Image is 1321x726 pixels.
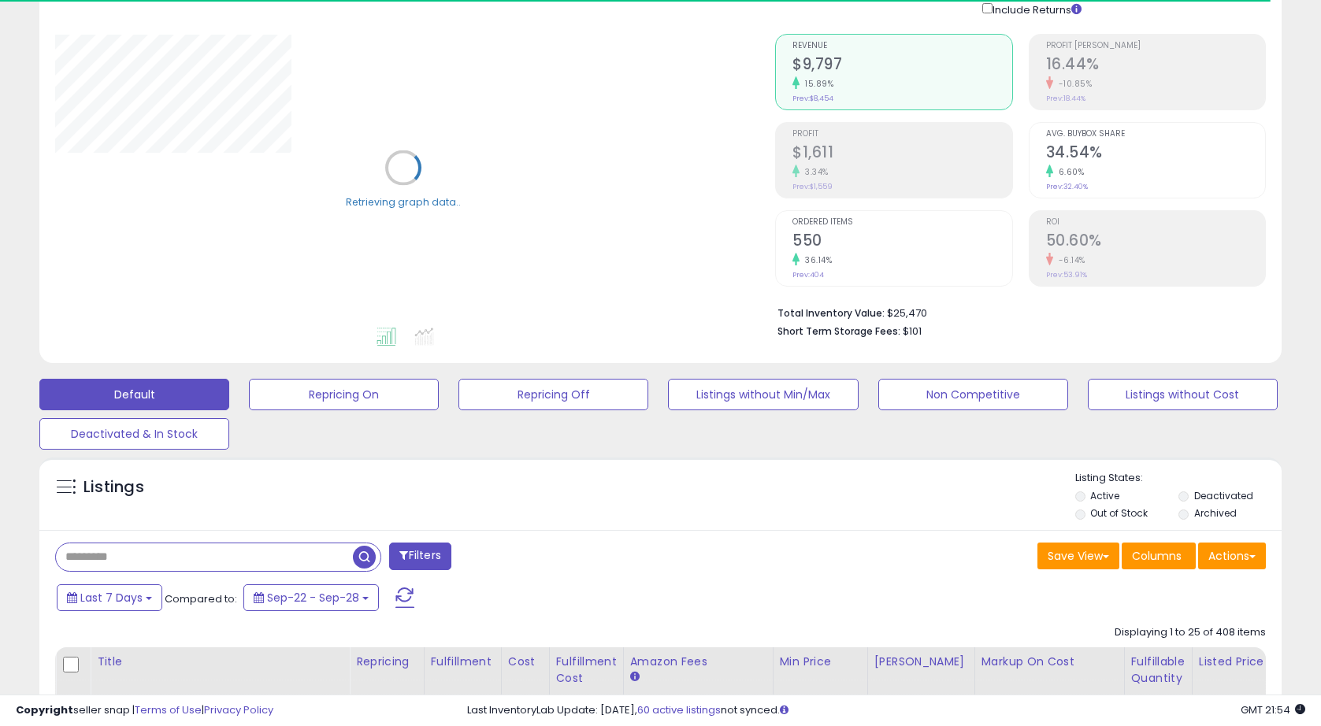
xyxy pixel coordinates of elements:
[243,584,379,611] button: Sep-22 - Sep-28
[1046,270,1087,280] small: Prev: 53.91%
[508,654,543,670] div: Cost
[16,702,73,717] strong: Copyright
[135,702,202,717] a: Terms of Use
[792,218,1011,227] span: Ordered Items
[668,379,858,410] button: Listings without Min/Max
[777,324,900,338] b: Short Term Storage Fees:
[981,654,1118,670] div: Markup on Cost
[204,702,273,717] a: Privacy Policy
[97,654,343,670] div: Title
[1053,254,1085,266] small: -6.14%
[1053,78,1093,90] small: -10.85%
[1046,130,1265,139] span: Avg. Buybox Share
[1241,702,1305,717] span: 2025-10-6 21:54 GMT
[1198,543,1266,569] button: Actions
[83,476,144,498] h5: Listings
[556,654,617,687] div: Fulfillment Cost
[792,42,1011,50] span: Revenue
[389,543,451,570] button: Filters
[1046,42,1265,50] span: Profit [PERSON_NAME]
[800,78,833,90] small: 15.89%
[1088,379,1278,410] button: Listings without Cost
[165,591,237,606] span: Compared to:
[874,654,968,670] div: [PERSON_NAME]
[267,590,359,606] span: Sep-22 - Sep-28
[780,654,861,670] div: Min Price
[630,654,766,670] div: Amazon Fees
[792,270,824,280] small: Prev: 404
[1131,654,1186,687] div: Fulfillable Quantity
[777,306,885,320] b: Total Inventory Value:
[1046,94,1085,103] small: Prev: 18.44%
[1115,625,1266,640] div: Displaying 1 to 25 of 408 items
[792,94,833,103] small: Prev: $8,454
[16,703,273,718] div: seller snap | |
[1046,55,1265,76] h2: 16.44%
[792,130,1011,139] span: Profit
[39,418,229,450] button: Deactivated & In Stock
[1053,166,1085,178] small: 6.60%
[57,584,162,611] button: Last 7 Days
[1075,471,1282,486] p: Listing States:
[249,379,439,410] button: Repricing On
[800,166,829,178] small: 3.34%
[346,194,461,209] div: Retrieving graph data..
[1037,543,1119,569] button: Save View
[467,703,1305,718] div: Last InventoryLab Update: [DATE], not synced.
[1194,489,1253,502] label: Deactivated
[39,379,229,410] button: Default
[458,379,648,410] button: Repricing Off
[777,302,1254,321] li: $25,470
[637,702,721,717] a: 60 active listings
[356,654,417,670] div: Repricing
[1046,218,1265,227] span: ROI
[1090,489,1119,502] label: Active
[80,590,143,606] span: Last 7 Days
[1132,548,1182,564] span: Columns
[903,324,922,339] span: $101
[792,232,1011,253] h2: 550
[1046,143,1265,165] h2: 34.54%
[431,654,495,670] div: Fulfillment
[1046,182,1088,191] small: Prev: 32.40%
[1046,232,1265,253] h2: 50.60%
[792,143,1011,165] h2: $1,611
[792,55,1011,76] h2: $9,797
[800,254,832,266] small: 36.14%
[1194,506,1237,520] label: Archived
[792,182,833,191] small: Prev: $1,559
[1122,543,1196,569] button: Columns
[974,647,1124,709] th: The percentage added to the cost of goods (COGS) that forms the calculator for Min & Max prices.
[878,379,1068,410] button: Non Competitive
[630,670,640,684] small: Amazon Fees.
[1090,506,1148,520] label: Out of Stock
